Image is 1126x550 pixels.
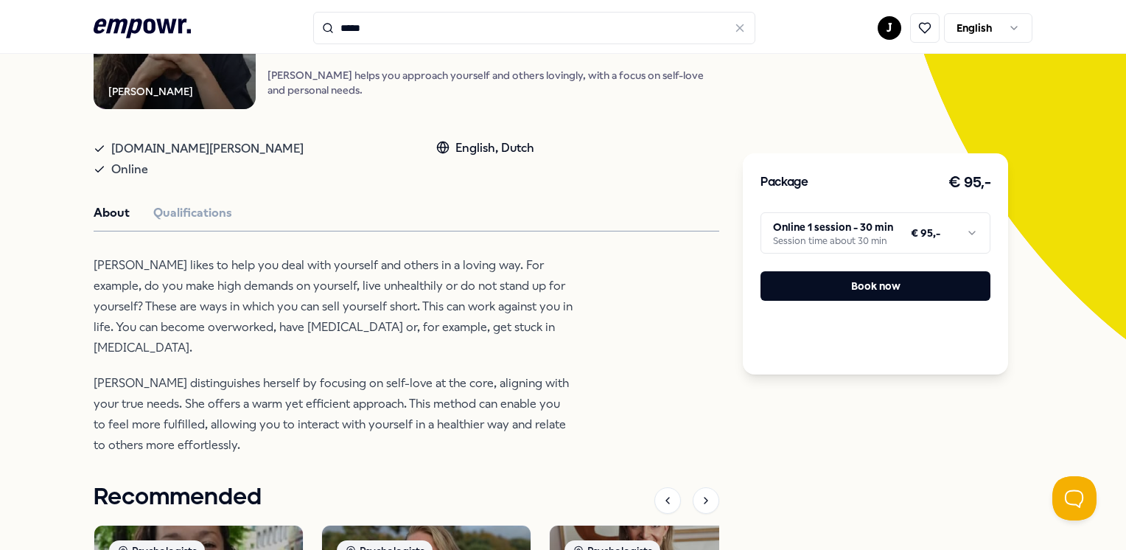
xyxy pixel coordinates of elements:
button: About [94,203,130,223]
button: J [878,16,901,40]
p: [PERSON_NAME] likes to help you deal with yourself and others in a loving way. For example, do yo... [94,255,573,358]
button: Qualifications [153,203,232,223]
p: [PERSON_NAME] distinguishes herself by focusing on self-love at the core, aligning with your true... [94,373,573,456]
div: English, Dutch [436,139,534,158]
span: [DOMAIN_NAME][PERSON_NAME] [111,139,304,159]
input: Search for products, categories or subcategories [313,12,755,44]
iframe: Help Scout Beacon - Open [1052,476,1097,521]
h1: Recommended [94,479,262,516]
button: Book now [760,271,990,301]
div: [PERSON_NAME] [108,83,193,100]
span: Online [111,159,148,180]
h3: Package [760,173,808,192]
h3: € 95,- [948,171,990,195]
p: [PERSON_NAME] helps you approach yourself and others lovingly, with a focus on self-love and pers... [267,68,719,97]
